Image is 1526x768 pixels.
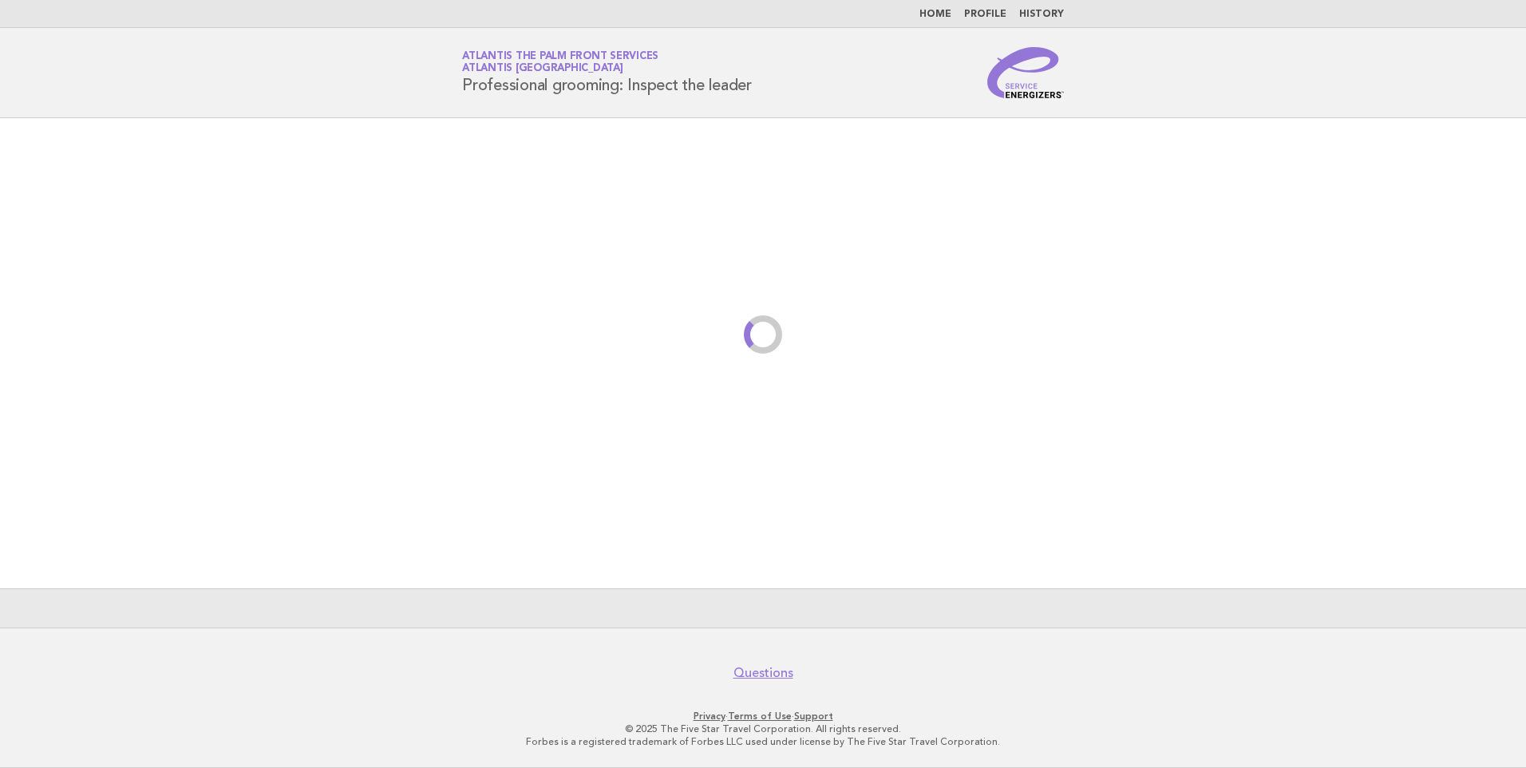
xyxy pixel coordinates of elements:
[275,710,1251,722] p: · ·
[275,735,1251,748] p: Forbes is a registered trademark of Forbes LLC used under license by The Five Star Travel Corpora...
[462,64,623,74] span: Atlantis [GEOGRAPHIC_DATA]
[1019,10,1064,19] a: History
[987,47,1064,98] img: Service Energizers
[694,711,725,722] a: Privacy
[728,711,792,722] a: Terms of Use
[275,722,1251,735] p: © 2025 The Five Star Travel Corporation. All rights reserved.
[733,665,793,681] a: Questions
[919,10,951,19] a: Home
[964,10,1006,19] a: Profile
[794,711,833,722] a: Support
[462,51,658,73] a: Atlantis The Palm Front ServicesAtlantis [GEOGRAPHIC_DATA]
[462,52,752,93] h1: Professional grooming: Inspect the leader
